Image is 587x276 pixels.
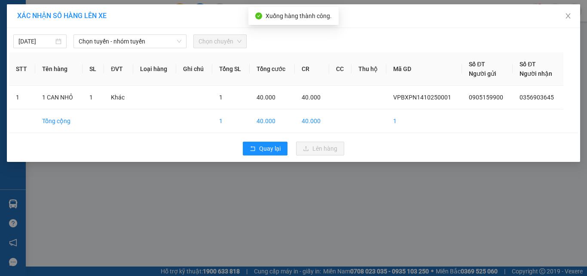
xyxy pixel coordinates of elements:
[469,94,503,101] span: 0905159900
[255,12,262,19] span: check-circle
[35,109,83,133] td: Tổng cộng
[250,146,256,152] span: rollback
[79,35,181,48] span: Chọn tuyến - nhóm tuyến
[250,53,294,86] th: Tổng cước
[219,94,223,101] span: 1
[259,144,281,153] span: Quay lại
[9,53,35,86] th: STT
[352,53,386,86] th: Thu hộ
[329,53,352,86] th: CC
[556,4,580,28] button: Close
[17,12,107,20] span: XÁC NHẬN SỐ HÀNG LÊN XE
[520,61,536,68] span: Số ĐT
[133,53,176,86] th: Loại hàng
[520,94,554,101] span: 0356903645
[83,53,104,86] th: SL
[295,53,329,86] th: CR
[35,53,83,86] th: Tên hàng
[386,109,462,133] td: 1
[177,39,182,44] span: down
[257,94,275,101] span: 40.000
[89,94,93,101] span: 1
[104,53,133,86] th: ĐVT
[302,94,321,101] span: 40.000
[104,86,133,109] td: Khác
[9,86,35,109] td: 1
[469,61,485,68] span: Số ĐT
[266,12,332,19] span: Xuống hàng thành công.
[212,109,250,133] td: 1
[176,53,212,86] th: Ghi chú
[565,12,572,19] span: close
[296,142,344,155] button: uploadLên hàng
[35,86,83,109] td: 1 CAN NHỎ
[243,142,287,155] button: rollbackQuay lại
[18,37,54,46] input: 14/10/2025
[520,70,552,77] span: Người nhận
[212,53,250,86] th: Tổng SL
[393,94,451,101] span: VPBXPN1410250001
[199,35,242,48] span: Chọn chuyến
[469,70,496,77] span: Người gửi
[250,109,294,133] td: 40.000
[386,53,462,86] th: Mã GD
[295,109,329,133] td: 40.000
